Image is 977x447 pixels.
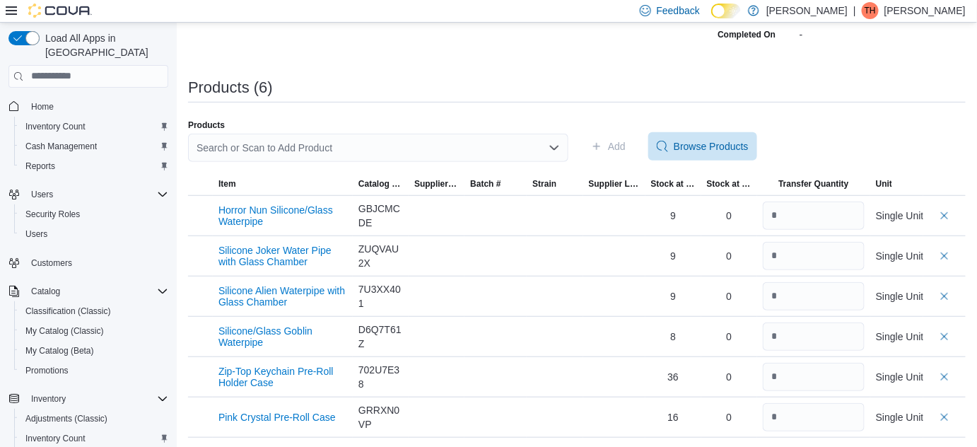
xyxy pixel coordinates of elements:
[409,173,464,195] button: Supplier SKU
[358,178,403,190] span: Catalog SKU
[651,249,696,263] div: 9
[936,207,953,224] button: Delete count
[3,96,174,117] button: Home
[25,141,97,152] span: Cash Management
[31,189,53,200] span: Users
[585,132,631,161] button: Add
[218,366,347,388] button: Zip-Top Keychain Pre-Roll Holder Case
[14,321,174,341] button: My Catalog (Classic)
[707,330,751,344] div: 0
[40,31,168,59] span: Load All Apps in [GEOGRAPHIC_DATA]
[358,403,403,431] div: GRRXN0VP
[707,289,751,303] div: 0
[25,98,59,115] a: Home
[651,178,696,190] span: Stock at Source
[20,158,61,175] a: Reports
[25,228,47,240] span: Users
[25,161,55,172] span: Reports
[527,173,583,195] button: Strain
[218,285,347,308] button: Silicone Alien Waterpipe with Glass Chamber
[3,389,174,409] button: Inventory
[20,206,168,223] span: Security Roles
[3,281,174,301] button: Catalog
[188,120,225,131] label: Products
[25,433,86,444] span: Inventory Count
[218,412,336,423] button: Pink Crystal Pre-Roll Case
[20,430,168,447] span: Inventory Count
[25,121,86,132] span: Inventory Count
[778,178,848,190] span: Transfer Quantity
[358,202,403,230] div: GBJCMCDE
[645,173,701,195] button: Stock at Source
[936,328,953,345] button: Delete count
[20,226,168,243] span: Users
[651,289,696,303] div: 9
[876,370,924,384] div: Single Unit
[674,139,749,153] span: Browse Products
[651,209,696,223] div: 9
[853,2,856,19] p: |
[31,257,72,269] span: Customers
[648,132,757,161] button: Browse Products
[25,390,168,407] span: Inventory
[14,361,174,381] button: Promotions
[358,323,403,351] div: D6Q7T61Z
[25,365,69,376] span: Promotions
[936,409,953,426] button: Delete count
[213,173,353,195] button: Item
[707,410,751,424] div: 0
[707,178,751,190] span: Stock at Destination
[876,178,892,190] span: Unit
[589,178,640,190] span: Supplier License
[25,186,168,203] span: Users
[20,303,117,320] a: Classification (Classic)
[766,2,848,19] p: [PERSON_NAME]
[20,342,168,359] span: My Catalog (Beta)
[936,288,953,305] button: Delete count
[651,330,696,344] div: 8
[800,23,966,40] div: -
[470,178,501,190] span: Batch #
[876,330,924,344] div: Single Unit
[20,342,100,359] a: My Catalog (Beta)
[20,158,168,175] span: Reports
[20,323,110,339] a: My Catalog (Classic)
[25,283,66,300] button: Catalog
[20,303,168,320] span: Classification (Classic)
[25,255,78,272] a: Customers
[25,325,104,337] span: My Catalog (Classic)
[757,173,870,195] button: Transfer Quantity
[218,178,236,190] span: Item
[870,173,923,195] button: Unit
[14,409,174,429] button: Adjustments (Classic)
[31,393,66,405] span: Inventory
[14,224,174,244] button: Users
[657,4,700,18] span: Feedback
[20,138,168,155] span: Cash Management
[862,2,879,19] div: Tim Hales
[20,410,113,427] a: Adjustments (Classic)
[218,245,347,267] button: Silicone Joker Water Pipe with Glass Chamber
[707,249,751,263] div: 0
[25,254,168,272] span: Customers
[3,252,174,273] button: Customers
[865,2,876,19] span: TH
[718,29,776,40] label: Completed On
[25,209,80,220] span: Security Roles
[936,368,953,385] button: Delete count
[20,410,168,427] span: Adjustments (Classic)
[876,410,924,424] div: Single Unit
[711,18,712,19] span: Dark Mode
[14,137,174,156] button: Cash Management
[25,306,111,317] span: Classification (Classic)
[414,178,459,190] span: Supplier SKU
[218,325,347,348] button: Silicone/Glass Goblin Waterpipe
[884,2,966,19] p: [PERSON_NAME]
[25,390,71,407] button: Inventory
[25,98,168,115] span: Home
[20,323,168,339] span: My Catalog (Classic)
[358,242,403,270] div: ZUQVAU2X
[651,370,696,384] div: 36
[20,206,86,223] a: Security Roles
[707,209,751,223] div: 0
